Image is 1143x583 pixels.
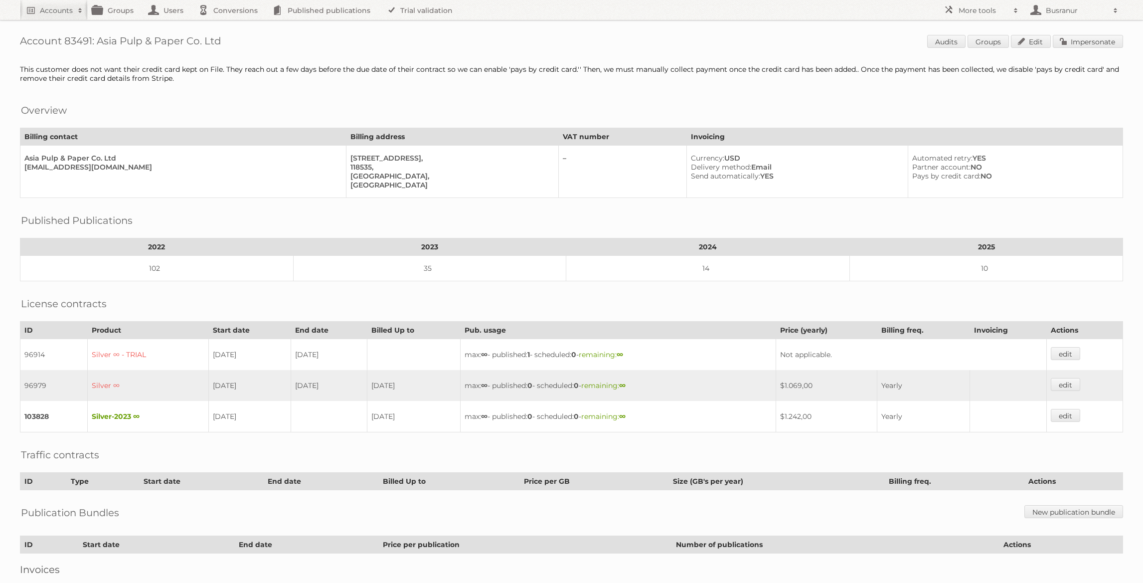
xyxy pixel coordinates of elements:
th: Actions [1047,322,1123,339]
strong: 0 [574,412,579,421]
th: End date [264,473,379,490]
td: [DATE] [209,339,291,371]
td: Yearly [877,401,970,432]
td: Silver ∞ - TRIAL [87,339,209,371]
td: Silver-2023 ∞ [87,401,209,432]
div: NO [912,163,1115,172]
span: Send automatically: [691,172,760,181]
div: YES [691,172,900,181]
th: VAT number [559,128,686,146]
span: remaining: [581,381,626,390]
th: Billed Up to [379,473,520,490]
a: Audits [927,35,966,48]
th: ID [20,536,79,554]
td: – [559,146,686,198]
strong: ∞ [481,412,488,421]
th: Actions [1024,473,1123,490]
a: edit [1051,409,1080,422]
span: Partner account: [912,163,971,172]
th: End date [291,322,367,339]
strong: 0 [574,381,579,390]
strong: ∞ [481,381,488,390]
td: 14 [566,256,850,281]
a: edit [1051,347,1080,360]
th: 2025 [850,238,1123,256]
h1: Account 83491: Asia Pulp & Paper Co. Ltd [20,35,1123,50]
th: Pub. usage [461,322,776,339]
span: Automated retry: [912,154,973,163]
strong: ∞ [481,350,488,359]
a: Edit [1011,35,1051,48]
div: [EMAIL_ADDRESS][DOMAIN_NAME] [24,163,338,172]
td: [DATE] [367,401,461,432]
td: 96914 [20,339,88,371]
th: Invoicing [686,128,1123,146]
div: [GEOGRAPHIC_DATA], [350,172,550,181]
a: New publication bundle [1024,505,1123,518]
td: [DATE] [291,370,367,401]
th: Billing freq. [877,322,970,339]
th: Invoicing [970,322,1046,339]
td: Silver ∞ [87,370,209,401]
h2: Accounts [40,5,73,15]
td: max: - published: - scheduled: - [461,401,776,432]
td: 35 [293,256,566,281]
td: 103828 [20,401,88,432]
th: Start date [209,322,291,339]
th: ID [20,473,67,490]
h2: License contracts [21,296,107,311]
div: Email [691,163,900,172]
th: Price per GB [519,473,668,490]
th: 2022 [20,238,294,256]
th: Billing contact [20,128,346,146]
th: Type [67,473,139,490]
h2: Invoices [20,564,1123,576]
span: remaining: [581,412,626,421]
h2: Traffic contracts [21,447,99,462]
h2: Overview [21,103,67,118]
th: Size (GB's per year) [668,473,885,490]
h2: Busranur [1043,5,1108,15]
th: Start date [139,473,264,490]
td: [DATE] [291,339,367,371]
td: [DATE] [367,370,461,401]
strong: ∞ [619,412,626,421]
th: Number of publications [672,536,999,554]
td: max: - published: - scheduled: - [461,339,776,371]
th: ID [20,322,88,339]
td: $1.242,00 [776,401,877,432]
h2: Publication Bundles [21,505,119,520]
td: 10 [850,256,1123,281]
div: This customer does not want their credit card kept on File. They reach out a few days before the ... [20,65,1123,83]
th: Product [87,322,209,339]
td: $1.069,00 [776,370,877,401]
td: Not applicable. [776,339,1046,371]
strong: 0 [527,412,532,421]
a: edit [1051,378,1080,391]
div: 118535, [350,163,550,172]
strong: 0 [527,381,532,390]
th: 2024 [566,238,850,256]
h2: More tools [959,5,1008,15]
div: [STREET_ADDRESS], [350,154,550,163]
th: Price per publication [378,536,671,554]
h2: Published Publications [21,213,133,228]
div: YES [912,154,1115,163]
div: Asia Pulp & Paper Co. Ltd [24,154,338,163]
th: 2023 [293,238,566,256]
td: [DATE] [209,370,291,401]
div: USD [691,154,900,163]
td: [DATE] [209,401,291,432]
td: max: - published: - scheduled: - [461,370,776,401]
strong: 0 [571,350,576,359]
td: 102 [20,256,294,281]
a: Groups [968,35,1009,48]
a: Impersonate [1053,35,1123,48]
div: NO [912,172,1115,181]
strong: 1 [527,350,530,359]
th: Start date [78,536,234,554]
span: Delivery method: [691,163,751,172]
span: Currency: [691,154,724,163]
span: remaining: [579,350,623,359]
td: Yearly [877,370,970,401]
